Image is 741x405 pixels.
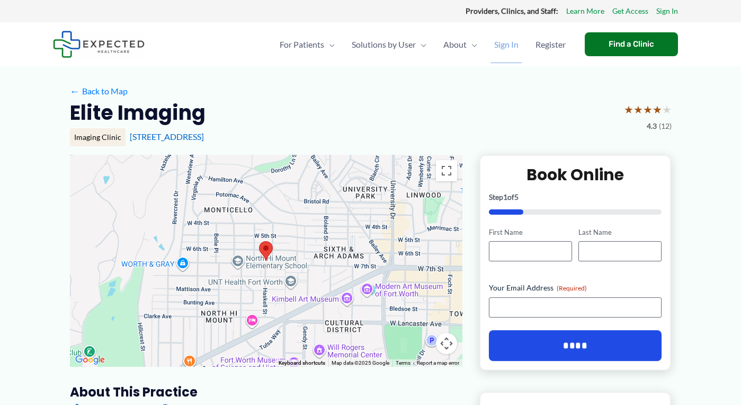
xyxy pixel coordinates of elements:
[279,359,325,367] button: Keyboard shortcuts
[466,6,558,15] strong: Providers, Clinics, and Staff:
[73,353,108,367] a: Open this area in Google Maps (opens a new window)
[659,119,672,133] span: (12)
[443,26,467,63] span: About
[324,26,335,63] span: Menu Toggle
[416,26,426,63] span: Menu Toggle
[624,100,633,119] span: ★
[70,100,206,126] h2: Elite Imaging
[70,86,80,96] span: ←
[578,227,662,237] label: Last Name
[489,227,572,237] label: First Name
[467,26,477,63] span: Menu Toggle
[271,26,574,63] nav: Primary Site Navigation
[647,119,657,133] span: 4.3
[280,26,324,63] span: For Patients
[489,193,662,201] p: Step of
[514,192,519,201] span: 5
[489,164,662,185] h2: Book Online
[343,26,435,63] a: Solutions by UserMenu Toggle
[535,26,566,63] span: Register
[70,128,126,146] div: Imaging Clinic
[643,100,653,119] span: ★
[70,384,462,400] h3: About this practice
[503,192,507,201] span: 1
[130,131,204,142] a: [STREET_ADDRESS]
[396,360,410,366] a: Terms
[494,26,519,63] span: Sign In
[656,4,678,18] a: Sign In
[662,100,672,119] span: ★
[417,360,459,366] a: Report a map error
[653,100,662,119] span: ★
[486,26,527,63] a: Sign In
[332,360,389,366] span: Map data ©2025 Google
[70,83,128,99] a: ←Back to Map
[73,353,108,367] img: Google
[633,100,643,119] span: ★
[436,333,457,354] button: Map camera controls
[566,4,604,18] a: Learn More
[53,31,145,58] img: Expected Healthcare Logo - side, dark font, small
[352,26,416,63] span: Solutions by User
[612,4,648,18] a: Get Access
[436,160,457,181] button: Toggle fullscreen view
[527,26,574,63] a: Register
[489,283,662,293] label: Your Email Address
[557,284,587,292] span: (Required)
[585,32,678,56] a: Find a Clinic
[435,26,486,63] a: AboutMenu Toggle
[271,26,343,63] a: For PatientsMenu Toggle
